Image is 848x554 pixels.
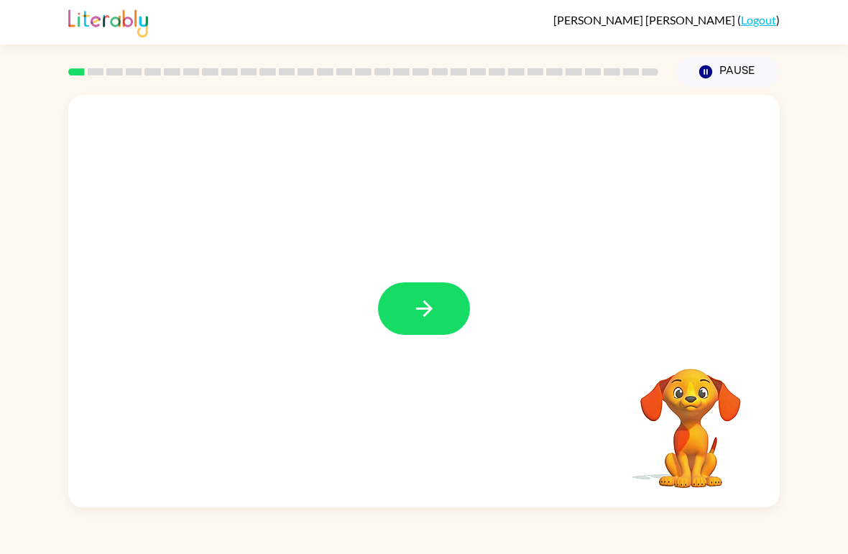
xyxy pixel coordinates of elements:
video: Your browser must support playing .mp4 files to use Literably. Please try using another browser. [619,346,762,490]
a: Logout [741,13,776,27]
div: ( ) [553,13,780,27]
img: Literably [68,6,148,37]
span: [PERSON_NAME] [PERSON_NAME] [553,13,737,27]
button: Pause [676,55,780,88]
